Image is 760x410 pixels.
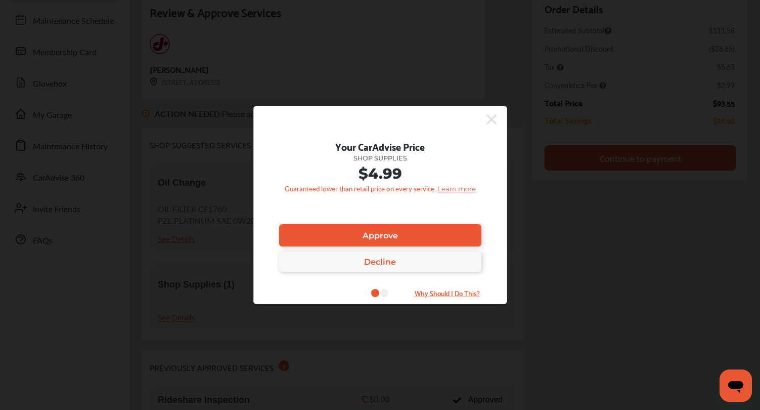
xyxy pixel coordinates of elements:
span: Decline [364,257,396,267]
span: Learn more [437,185,476,193]
a: Decline [279,252,481,272]
span: Approve [363,231,398,240]
a: Approve [279,224,481,247]
small: Why Should I Do This? [396,287,498,299]
span: Guaranteed lower than retail price on every service. [285,184,436,193]
div: Your CarAdvise Price [269,138,491,154]
div: Shop Supplies [269,154,491,162]
iframe: Button to launch messaging window [720,370,752,402]
div: $4.99 [269,165,491,182]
